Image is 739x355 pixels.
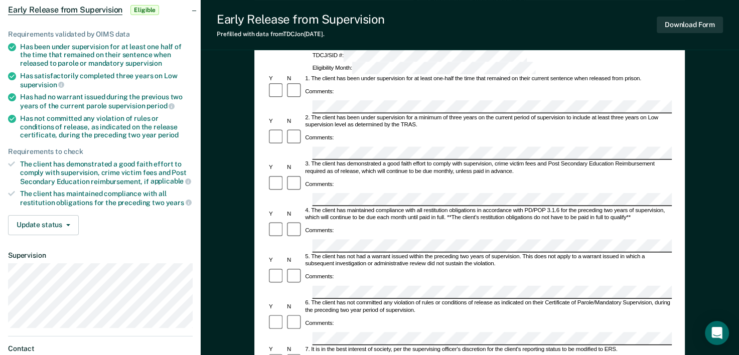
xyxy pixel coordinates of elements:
div: Comments: [304,227,336,234]
div: 4. The client has maintained compliance with all restitution obligations in accordance with PD/PO... [304,207,672,222]
div: Comments: [304,319,336,326]
div: Comments: [304,134,336,141]
div: TDCJ/SID #: [311,50,528,62]
div: Comments: [304,88,336,95]
div: Y [267,164,285,171]
div: N [285,257,304,264]
span: supervision [125,59,162,67]
div: Requirements validated by OIMS data [8,30,193,39]
span: period [146,102,175,110]
div: Y [267,118,285,125]
div: Has been under supervision for at least one half of the time that remained on their sentence when... [20,43,193,68]
div: 6. The client has not committed any violation of rules or conditions of release as indicated on t... [304,300,672,314]
div: N [285,118,304,125]
div: Open Intercom Messenger [705,321,729,345]
span: years [166,199,192,207]
div: N [285,346,304,353]
span: supervision [20,81,64,89]
span: Early Release from Supervision [8,5,122,15]
span: period [158,131,179,139]
div: Y [267,346,285,353]
div: Y [267,75,285,82]
div: Comments: [304,181,336,188]
div: The client has demonstrated a good faith effort to comply with supervision, crime victim fees and... [20,160,193,186]
div: 3. The client has demonstrated a good faith effort to comply with supervision, crime victim fees ... [304,161,672,175]
div: Prefilled with data from TDCJ on [DATE] . [217,31,385,38]
div: Requirements to check [8,147,193,156]
div: Has had no warrant issued during the previous two years of the current parole supervision [20,93,193,110]
div: N [285,303,304,310]
div: Y [267,211,285,218]
div: Early Release from Supervision [217,12,385,27]
div: 2. The client has been under supervision for a minimum of three years on the current period of su... [304,114,672,129]
div: N [285,75,304,82]
dt: Contact [8,344,193,353]
div: 5. The client has not had a warrant issued within the preceding two years of supervision. This do... [304,253,672,268]
button: Update status [8,215,79,235]
div: Y [267,303,285,310]
div: Has not committed any violation of rules or conditions of release, as indicated on the release ce... [20,114,193,139]
div: Eligibility Month: [311,62,537,75]
div: 7. It is in the best interest of society, per the supervising officer's discretion for the client... [304,346,672,353]
div: 1. The client has been under supervision for at least one-half the time that remained on their cu... [304,75,672,82]
div: N [285,164,304,171]
span: Eligible [130,5,159,15]
span: applicable [151,177,191,185]
div: The client has maintained compliance with all restitution obligations for the preceding two [20,190,193,207]
dt: Supervision [8,251,193,260]
div: Has satisfactorily completed three years on Low [20,72,193,89]
button: Download Form [657,17,723,33]
div: Y [267,257,285,264]
div: Comments: [304,273,336,280]
div: N [285,211,304,218]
